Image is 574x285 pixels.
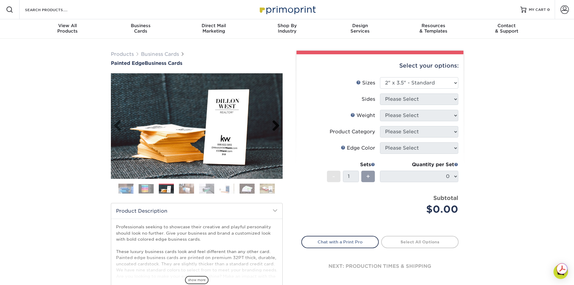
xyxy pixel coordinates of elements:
[219,183,234,194] img: Business Cards 06
[301,236,379,248] a: Chat with a Print Pro
[260,183,275,194] img: Business Cards 08
[332,172,335,181] span: -
[350,112,375,119] div: Weight
[380,161,458,168] div: Quantity per Set
[397,23,470,28] span: Resources
[179,183,194,194] img: Business Cards 04
[433,195,458,201] strong: Subtotal
[470,19,543,39] a: Contact& Support
[111,60,145,66] span: Painted Edge
[185,276,209,284] span: show more
[111,67,283,185] img: Painted Edge 03
[301,248,459,284] div: next: production times & shipping
[257,3,317,16] img: Primoprint
[250,23,324,28] span: Shop By
[24,6,83,13] input: SEARCH PRODUCTS.....
[118,181,133,196] img: Business Cards 01
[177,23,250,34] div: Marketing
[141,51,179,57] a: Business Cards
[159,184,174,195] img: Business Cards 03
[547,8,550,12] span: 0
[397,23,470,34] div: & Templates
[104,23,177,34] div: Cards
[529,7,546,12] span: MY CART
[240,183,255,194] img: Business Cards 07
[324,23,397,34] div: Services
[177,19,250,39] a: Direct MailMarketing
[324,23,397,28] span: Design
[250,19,324,39] a: Shop ByIndustry
[111,60,283,66] a: Painted EdgeBusiness Cards
[470,23,543,28] span: Contact
[111,60,283,66] h1: Business Cards
[104,23,177,28] span: Business
[366,172,370,181] span: +
[301,54,459,77] div: Select your options:
[250,23,324,34] div: Industry
[330,128,375,135] div: Product Category
[177,23,250,28] span: Direct Mail
[31,23,104,28] span: View All
[104,19,177,39] a: BusinessCards
[111,203,282,219] h2: Product Description
[341,144,375,152] div: Edge Color
[381,236,459,248] a: Select All Options
[324,19,397,39] a: DesignServices
[470,23,543,34] div: & Support
[554,264,568,279] div: Open Intercom Messenger
[327,161,375,168] div: Sets
[199,183,214,194] img: Business Cards 05
[139,184,154,193] img: Business Cards 02
[362,96,375,103] div: Sides
[384,202,458,217] div: $0.00
[31,23,104,34] div: Products
[31,19,104,39] a: View AllProducts
[397,19,470,39] a: Resources& Templates
[111,51,134,57] a: Products
[356,79,375,87] div: Sizes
